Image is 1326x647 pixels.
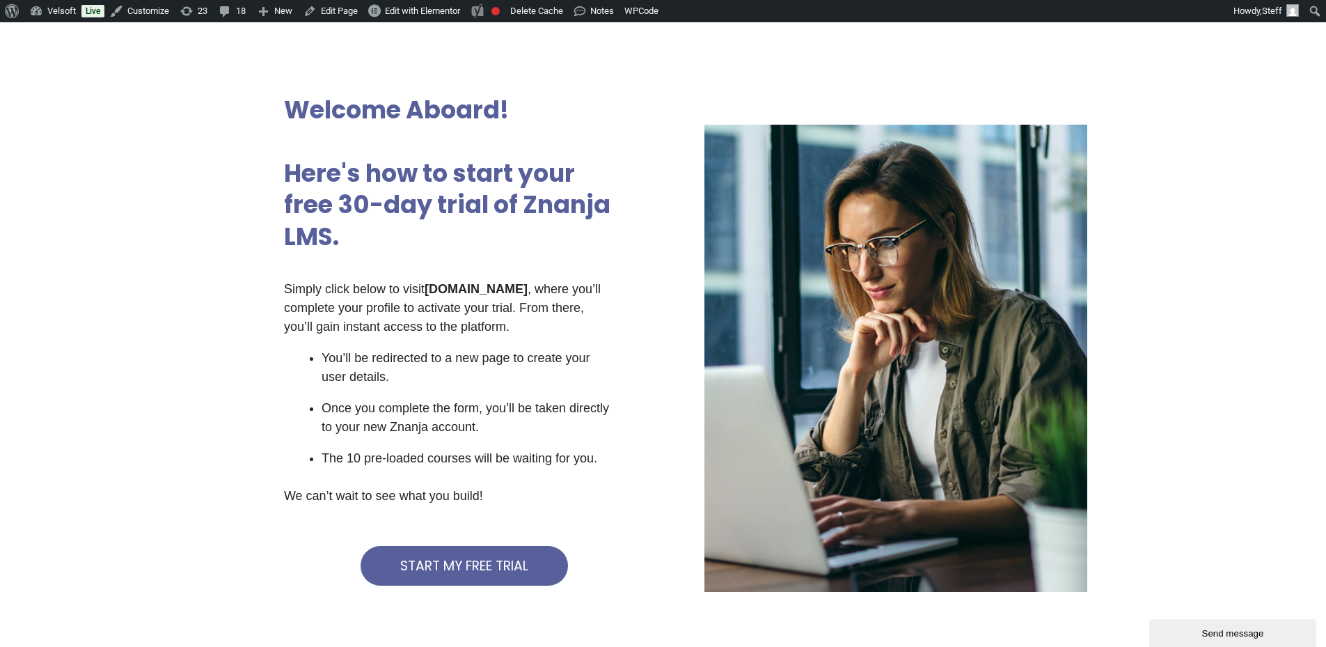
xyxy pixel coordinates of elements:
[425,282,528,296] strong: [DOMAIN_NAME]
[1149,616,1319,647] iframe: chat widget
[81,5,104,17] a: Live
[322,399,613,437] p: Once you complete the form, you’ll be taken directly to your new Znanja account.
[1262,6,1282,16] span: Steff
[284,280,613,336] p: Simply click below to visit , where you’ll complete your profile to activate your trial. From the...
[322,449,613,468] p: The 10 pre-loaded courses will be waiting for you.
[385,6,460,16] span: Edit with Elementor
[400,559,528,572] span: START MY FREE TRIAL
[361,546,568,586] a: START MY FREE TRIAL
[491,7,500,15] div: Focus keyphrase not set
[284,487,613,506] p: We can’t wait to see what you build!
[284,94,610,253] h2: Welcome Aboard! Here's how to start your free 30-day trial of Znanja LMS.
[322,349,613,387] p: You’ll be redirected to a new page to create your user details.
